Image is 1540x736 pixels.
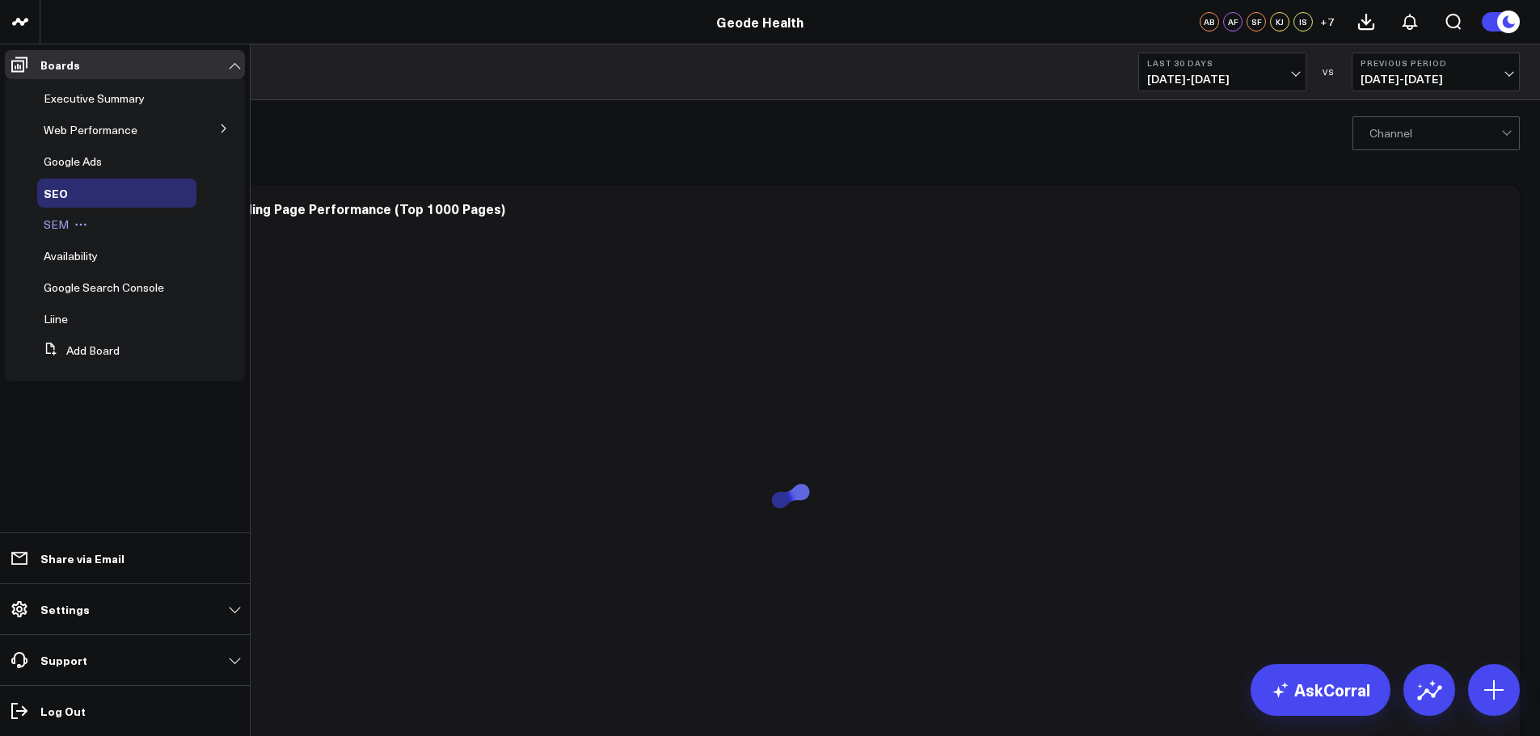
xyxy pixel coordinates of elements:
span: Availability [44,248,98,263]
span: SEM [44,217,69,232]
a: Log Out [5,696,245,725]
button: Last 30 Days[DATE]-[DATE] [1138,53,1306,91]
a: SEM [44,218,69,231]
a: Availability [44,250,98,263]
a: Geode Health [716,13,804,31]
span: Web Performance [44,122,137,137]
a: AskCorral [1251,664,1390,716]
b: Last 30 Days [1147,58,1297,68]
div: Google Organic Search Landing Page Performance (Top 1000 Pages) [73,200,505,217]
span: SEO [44,185,68,201]
button: Add Board [37,336,120,365]
button: +7 [1317,12,1336,32]
p: Settings [40,603,90,616]
p: Support [40,654,87,667]
p: Boards [40,58,80,71]
span: + 7 [1320,16,1334,27]
a: Google Ads [44,155,102,168]
a: Google Search Console [44,281,164,294]
b: Previous Period [1361,58,1511,68]
p: Share via Email [40,552,124,565]
div: VS [1314,67,1344,77]
a: SEO [44,187,68,200]
div: KJ [1270,12,1289,32]
button: Previous Period[DATE]-[DATE] [1352,53,1520,91]
span: Google Ads [44,154,102,169]
div: SF [1247,12,1266,32]
div: AF [1223,12,1243,32]
a: Liine [44,313,68,326]
span: Google Search Console [44,280,164,295]
span: [DATE] - [DATE] [1147,73,1297,86]
p: Log Out [40,704,86,717]
span: Liine [44,311,68,326]
a: Executive Summary [44,92,145,105]
span: [DATE] - [DATE] [1361,73,1511,86]
div: IS [1293,12,1313,32]
span: Executive Summary [44,90,145,106]
div: AB [1200,12,1219,32]
a: Web Performance [44,124,137,137]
